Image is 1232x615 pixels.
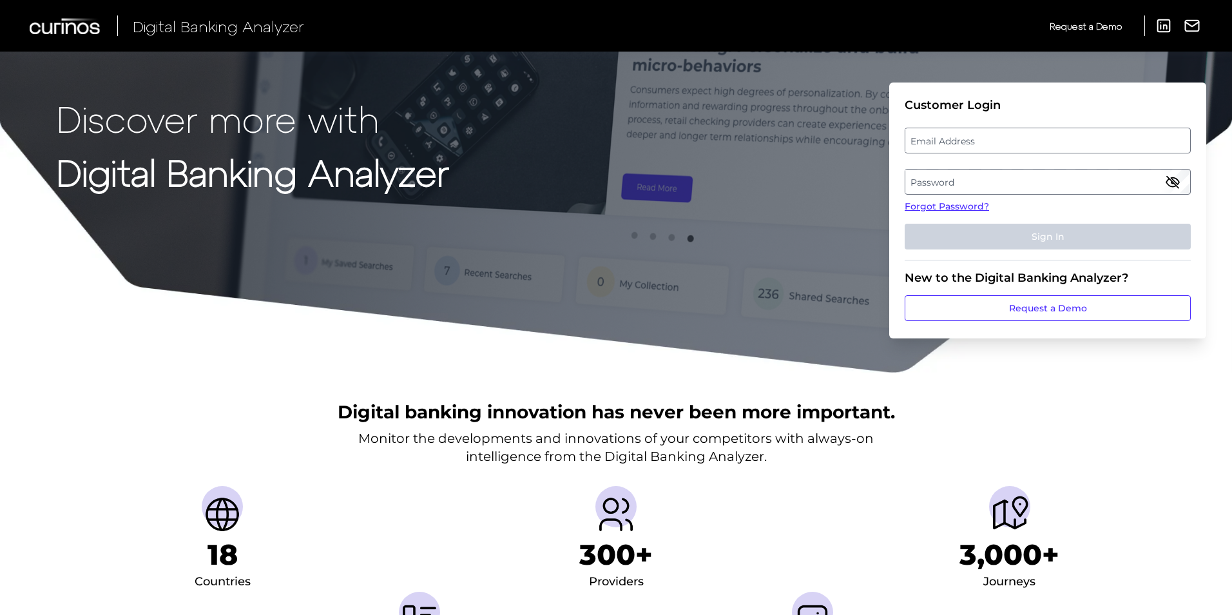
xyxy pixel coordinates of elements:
[207,538,238,572] h1: 18
[57,98,449,139] p: Discover more with
[195,572,251,592] div: Countries
[595,494,637,535] img: Providers
[30,18,102,34] img: Curinos
[905,129,1189,152] label: Email Address
[905,224,1191,249] button: Sign In
[989,494,1030,535] img: Journeys
[133,17,304,35] span: Digital Banking Analyzer
[57,150,449,193] strong: Digital Banking Analyzer
[338,400,895,424] h2: Digital banking innovation has never been more important.
[589,572,644,592] div: Providers
[905,271,1191,285] div: New to the Digital Banking Analyzer?
[579,538,653,572] h1: 300+
[905,200,1191,213] a: Forgot Password?
[905,170,1189,193] label: Password
[202,494,243,535] img: Countries
[1050,15,1122,37] a: Request a Demo
[983,572,1035,592] div: Journeys
[1050,21,1122,32] span: Request a Demo
[959,538,1059,572] h1: 3,000+
[358,429,874,465] p: Monitor the developments and innovations of your competitors with always-on intelligence from the...
[905,98,1191,112] div: Customer Login
[905,295,1191,321] a: Request a Demo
